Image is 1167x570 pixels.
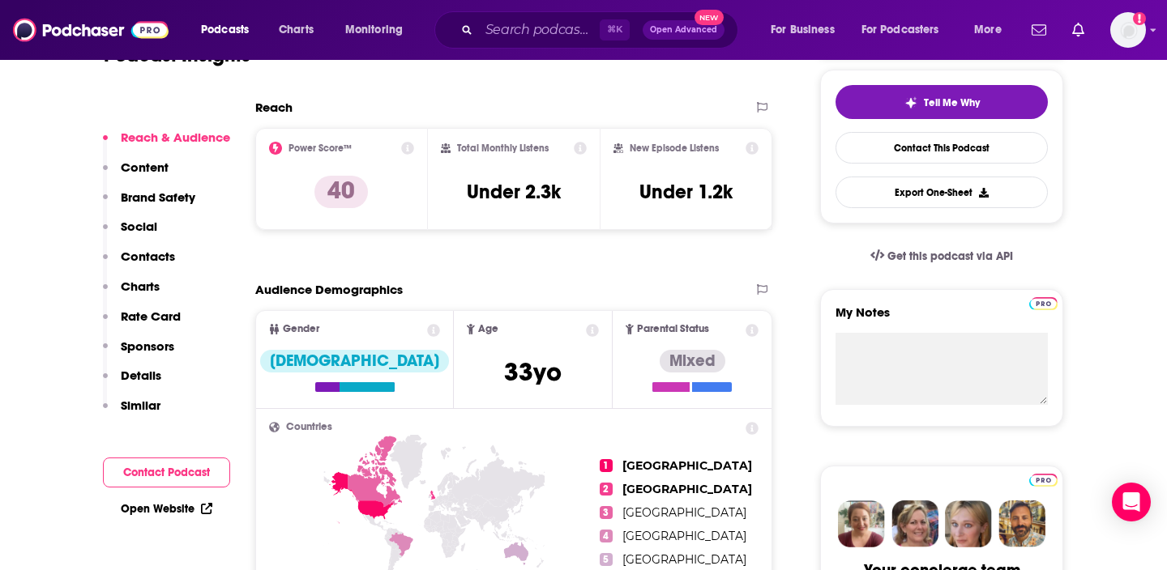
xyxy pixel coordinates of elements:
p: Rate Card [121,308,181,324]
span: [GEOGRAPHIC_DATA] [622,505,746,520]
div: Search podcasts, credits, & more... [450,11,754,49]
button: Brand Safety [103,189,195,219]
span: Podcasts [201,19,249,41]
h3: Under 2.3k [467,180,561,204]
button: open menu [963,17,1022,43]
button: Charts [103,279,160,308]
a: Get this podcast via API [857,236,1026,276]
button: open menu [334,17,424,43]
button: Contact Podcast [103,457,230,487]
span: 1 [600,459,613,472]
span: 5 [600,553,613,566]
p: Brand Safety [121,189,195,205]
span: [GEOGRAPHIC_DATA] [622,529,746,543]
span: Charts [279,19,314,41]
button: Rate Card [103,308,181,338]
span: Gender [283,324,319,334]
div: [DEMOGRAPHIC_DATA] [260,350,449,372]
button: Content [103,160,169,189]
button: open menu [851,17,963,43]
span: New [695,10,724,25]
span: Parental Status [637,324,709,334]
img: Sydney Profile [838,500,885,547]
a: Contact This Podcast [836,132,1048,164]
img: Barbara Profile [891,500,938,547]
img: Podchaser Pro [1029,474,1058,487]
span: 3 [600,506,613,519]
p: Similar [121,398,160,413]
button: Reach & Audience [103,130,230,160]
span: [GEOGRAPHIC_DATA] [622,458,752,473]
a: Pro website [1029,471,1058,487]
a: Show notifications dropdown [1066,16,1091,44]
a: Open Website [121,502,212,516]
span: For Podcasters [861,19,939,41]
img: tell me why sparkle [904,96,917,109]
a: Pro website [1029,295,1058,310]
span: For Business [771,19,835,41]
span: Open Advanced [650,26,717,34]
h3: Under 1.2k [639,180,733,204]
span: Age [478,324,498,334]
a: Show notifications dropdown [1025,16,1053,44]
img: Jules Profile [945,500,992,547]
p: 40 [314,176,368,208]
button: Show profile menu [1110,12,1146,48]
span: More [974,19,1002,41]
a: Charts [268,17,323,43]
span: ⌘ K [600,19,630,40]
span: 33 yo [504,356,562,388]
span: [GEOGRAPHIC_DATA] [622,552,746,567]
img: Jon Profile [998,500,1045,547]
p: Content [121,160,169,175]
p: Reach & Audience [121,130,230,145]
h2: New Episode Listens [630,142,719,154]
span: Tell Me Why [924,96,980,109]
span: Countries [286,422,332,432]
span: 2 [600,483,613,496]
h2: Audience Demographics [255,282,403,297]
img: Podchaser Pro [1029,297,1058,310]
h2: Total Monthly Listens [457,142,549,154]
h2: Reach [255,100,293,115]
button: open menu [759,17,855,43]
button: Export One-Sheet [836,177,1048,208]
p: Charts [121,279,160,294]
h2: Power Score™ [289,142,352,154]
img: Podchaser - Follow, Share and Rate Podcasts [13,15,169,45]
button: Details [103,368,161,398]
p: Social [121,219,157,234]
label: My Notes [836,304,1048,333]
img: User Profile [1110,12,1146,48]
p: Contacts [121,249,175,264]
button: tell me why sparkleTell Me Why [836,85,1048,119]
span: Get this podcast via API [887,249,1013,263]
span: Logged in as kkitamorn [1110,12,1146,48]
button: Sponsors [103,338,174,368]
div: Open Intercom Messenger [1112,483,1151,521]
p: Details [121,368,161,383]
input: Search podcasts, credits, & more... [479,17,600,43]
div: Mixed [660,350,725,372]
button: Contacts [103,249,175,279]
button: Similar [103,398,160,427]
p: Sponsors [121,338,174,354]
button: open menu [190,17,270,43]
span: Monitoring [345,19,403,41]
span: 4 [600,530,613,542]
button: Open AdvancedNew [643,20,725,40]
svg: Add a profile image [1133,12,1146,25]
span: [GEOGRAPHIC_DATA] [622,482,752,496]
button: Social [103,219,157,249]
